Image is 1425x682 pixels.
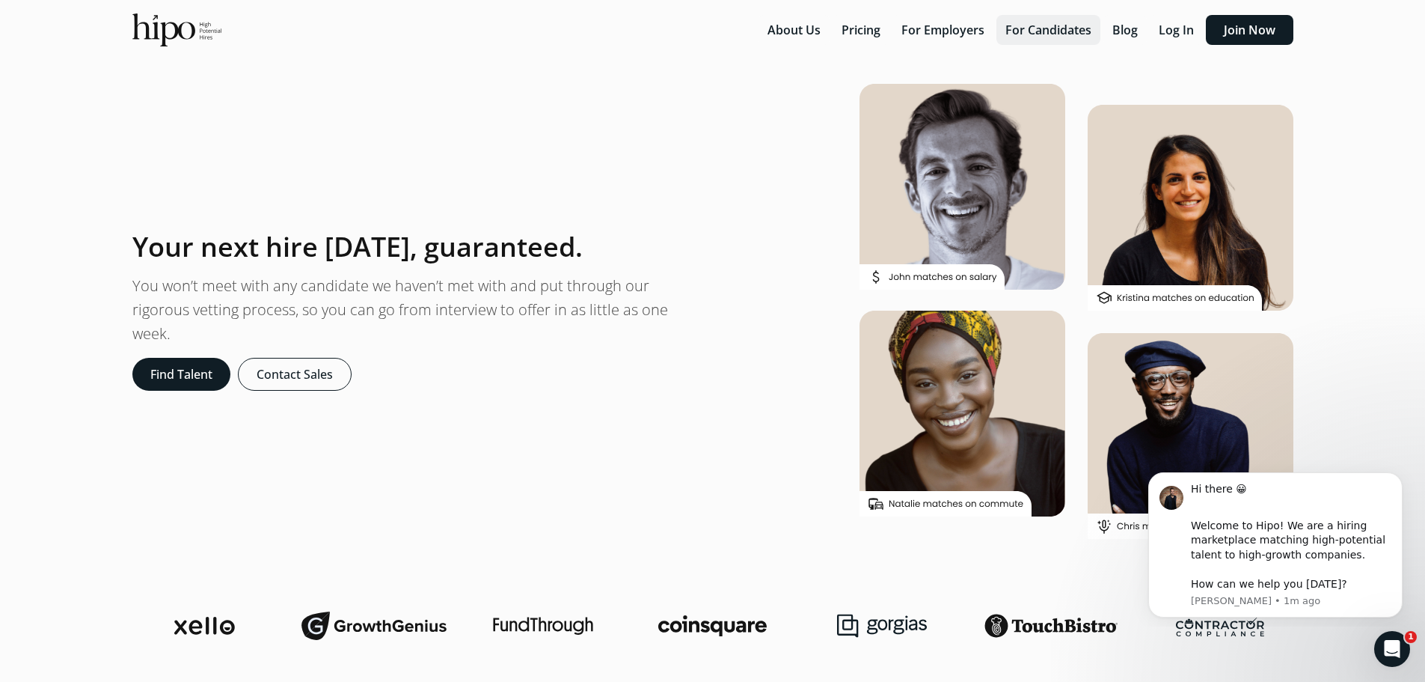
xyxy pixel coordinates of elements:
[984,614,1118,638] img: touchbistro-logo
[1103,15,1147,45] button: Blog
[1103,22,1150,38] a: Blog
[493,617,593,635] img: fundthrough-logo
[132,232,583,262] h1: Your next hire [DATE], guaranteed.
[759,22,833,38] a: About Us
[1405,631,1417,643] span: 1
[892,15,993,45] button: For Employers
[132,274,701,346] p: You won’t meet with any candidate we haven’t met with and put through our rigorous vetting proces...
[1126,459,1425,627] iframe: Intercom notifications message
[1150,22,1206,38] a: Log In
[759,15,830,45] button: About Us
[837,614,927,638] img: gorgias-logo
[892,22,996,38] a: For Employers
[301,611,447,641] img: growthgenius-logo
[132,13,221,46] img: official-logo
[132,358,230,391] button: Find Talent
[996,15,1100,45] button: For Candidates
[833,22,892,38] a: Pricing
[658,615,766,636] img: coinsquare-logo
[859,84,1293,539] img: landing-image
[174,617,235,635] img: xello-logo
[1150,15,1203,45] button: Log In
[1206,22,1293,38] a: Join Now
[1206,15,1293,45] button: Join Now
[996,22,1103,38] a: For Candidates
[238,358,352,391] button: Contact Sales
[1374,631,1410,667] iframe: Intercom live chat
[833,15,889,45] button: Pricing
